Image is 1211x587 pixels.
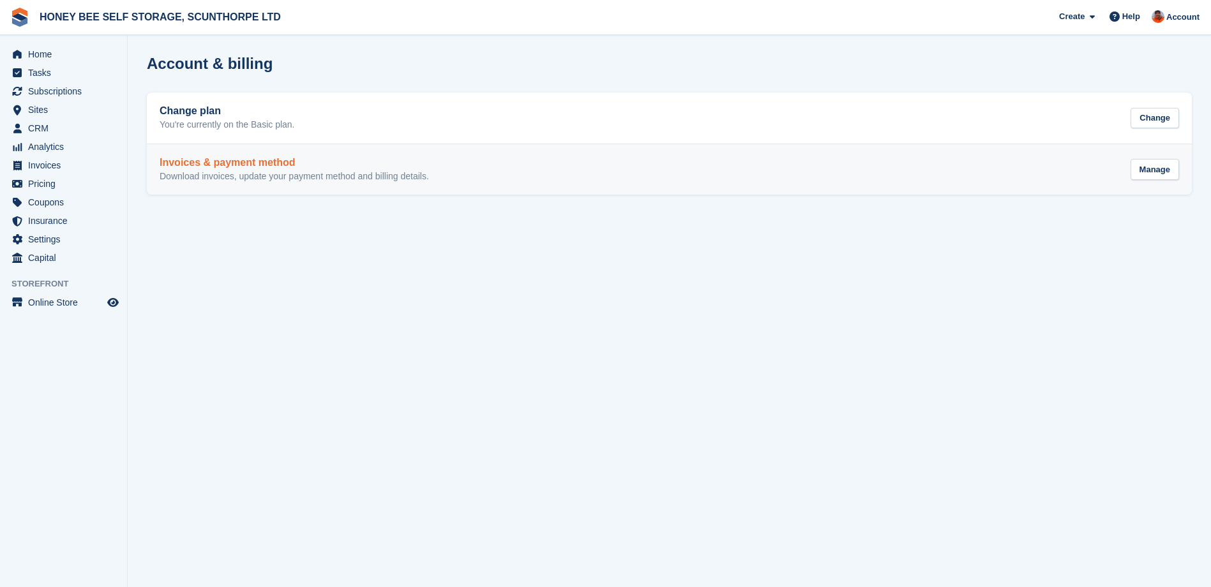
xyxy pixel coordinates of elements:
[34,6,286,27] a: HONEY BEE SELF STORAGE, SCUNTHORPE LTD
[6,193,121,211] a: menu
[1152,10,1164,23] img: Abbie Tucker
[28,193,105,211] span: Coupons
[1166,11,1200,24] span: Account
[28,64,105,82] span: Tasks
[1131,159,1179,180] div: Manage
[160,157,429,168] h2: Invoices & payment method
[6,45,121,63] a: menu
[147,93,1192,144] a: Change plan You're currently on the Basic plan. Change
[28,82,105,100] span: Subscriptions
[6,156,121,174] a: menu
[6,293,121,311] a: menu
[28,138,105,156] span: Analytics
[28,230,105,248] span: Settings
[28,249,105,267] span: Capital
[28,293,105,311] span: Online Store
[6,175,121,193] a: menu
[160,119,295,131] p: You're currently on the Basic plan.
[6,119,121,137] a: menu
[160,171,429,182] p: Download invoices, update your payment method and billing details.
[28,119,105,137] span: CRM
[147,144,1192,195] a: Invoices & payment method Download invoices, update your payment method and billing details. Manage
[1059,10,1085,23] span: Create
[6,64,121,82] a: menu
[6,82,121,100] a: menu
[1122,10,1140,23] span: Help
[28,45,105,63] span: Home
[28,156,105,174] span: Invoices
[10,8,29,27] img: stora-icon-8386f47178a22dfd0bd8f6a31ec36ba5ce8667c1dd55bd0f319d3a0aa187defe.svg
[6,212,121,230] a: menu
[147,55,273,72] h1: Account & billing
[160,105,295,117] h2: Change plan
[1131,108,1179,129] div: Change
[105,295,121,310] a: Preview store
[11,278,127,290] span: Storefront
[28,101,105,119] span: Sites
[28,175,105,193] span: Pricing
[6,249,121,267] a: menu
[6,101,121,119] a: menu
[6,230,121,248] a: menu
[28,212,105,230] span: Insurance
[6,138,121,156] a: menu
